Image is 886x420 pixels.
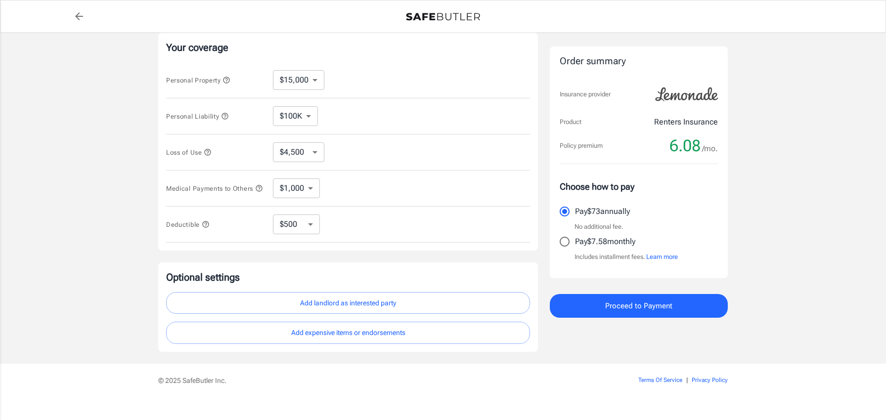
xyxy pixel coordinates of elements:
p: Insurance provider [560,89,611,99]
a: Privacy Policy [692,377,728,383]
p: Pay $7.58 monthly [575,236,635,248]
img: Lemonade [650,81,724,108]
a: back to quotes [69,6,89,26]
button: Loss of Use [166,146,212,158]
p: Choose how to pay [560,180,718,193]
p: © 2025 SafeButler Inc. [158,376,582,385]
span: /mo. [702,142,718,156]
p: Your coverage [166,41,530,54]
button: Learn more [646,252,678,262]
button: Add landlord as interested party [166,292,530,314]
span: Personal Liability [166,113,229,120]
span: Loss of Use [166,149,212,156]
p: Optional settings [166,270,530,284]
a: Terms Of Service [638,377,682,383]
p: Includes installment fees. [575,252,678,262]
button: Medical Payments to Others [166,182,263,194]
button: Personal Liability [166,110,229,122]
button: Proceed to Payment [550,294,728,318]
p: No additional fee. [575,222,623,232]
p: Pay $73 annually [575,206,630,217]
span: Personal Property [166,77,230,84]
button: Add expensive items or endorsements [166,322,530,344]
button: Deductible [166,218,210,230]
span: Medical Payments to Others [166,185,263,192]
span: 6.08 [669,136,701,156]
div: Order summary [560,54,718,69]
span: Proceed to Payment [605,299,672,312]
img: Back to quotes [406,13,480,21]
button: Personal Property [166,74,230,86]
span: Deductible [166,221,210,228]
p: Renters Insurance [654,116,718,128]
p: Product [560,117,581,127]
span: | [686,377,688,383]
p: Policy premium [560,141,603,151]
